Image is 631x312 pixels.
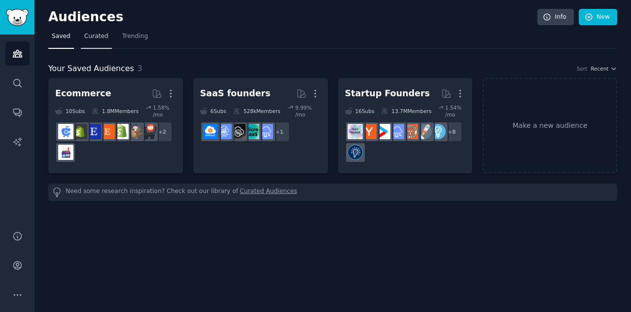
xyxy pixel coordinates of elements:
img: Etsy [100,124,115,139]
button: Recent [591,65,617,72]
div: Startup Founders [345,87,430,100]
a: SaaS founders6Subs528kMembers9.99% /mo+1SaaSmicrosaasNoCodeSaaSSaaSSalesB2BSaaS [193,78,328,173]
img: microsaas [244,124,259,139]
img: ecommercemarketing [58,124,73,139]
img: ecommerce [141,124,156,139]
div: 16 Sub s [345,104,375,118]
a: Startup Founders16Subs13.7MMembers1.54% /mo+8EntrepreneurstartupsEntrepreneurRideAlongSaaSstartup... [338,78,473,173]
div: Ecommerce [55,87,111,100]
div: 1.8M Members [92,104,139,118]
img: SaaSSales [216,124,232,139]
img: startup [375,124,390,139]
div: 13.7M Members [381,104,431,118]
a: New [579,9,617,26]
img: SaaS [389,124,404,139]
a: Trending [119,29,151,49]
a: Saved [48,29,74,49]
div: Need some research inspiration? Check out our library of [48,184,617,201]
img: Entrepreneurship [348,145,363,160]
span: Trending [122,32,148,41]
img: reviewmyshopify [72,124,87,139]
div: + 1 [269,121,290,142]
a: Info [537,9,574,26]
a: Curated [81,29,112,49]
div: 1.54 % /mo [445,104,465,118]
img: startups [417,124,432,139]
img: dropship [127,124,142,139]
img: shopify [113,124,129,139]
a: Ecommerce10Subs1.8MMembers1.58% /mo+2ecommercedropshipshopifyEtsyEtsySellersreviewmyshopifyecomme... [48,78,183,173]
div: + 2 [152,121,173,142]
img: Entrepreneur [430,124,446,139]
span: 3 [138,64,142,73]
img: EntrepreneurRideAlong [403,124,418,139]
div: SaaS founders [200,87,271,100]
a: Curated Audiences [240,187,297,197]
div: 6 Sub s [200,104,226,118]
span: Curated [84,32,108,41]
span: Recent [591,65,608,72]
img: indiehackers [348,124,363,139]
h2: Audiences [48,9,537,25]
div: 528k Members [233,104,280,118]
div: 9.99 % /mo [295,104,321,118]
div: Sort [577,65,588,72]
span: Saved [52,32,70,41]
img: EtsySellers [86,124,101,139]
img: ycombinator [361,124,377,139]
div: 10 Sub s [55,104,85,118]
div: + 8 [442,121,462,142]
img: NoCodeSaaS [230,124,245,139]
img: ecommerce_growth [58,145,73,160]
a: Make a new audience [483,78,617,173]
img: SaaS [258,124,273,139]
span: Your Saved Audiences [48,63,134,75]
img: GummySearch logo [6,9,29,26]
img: B2BSaaS [203,124,218,139]
div: 1.58 % /mo [153,104,176,118]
